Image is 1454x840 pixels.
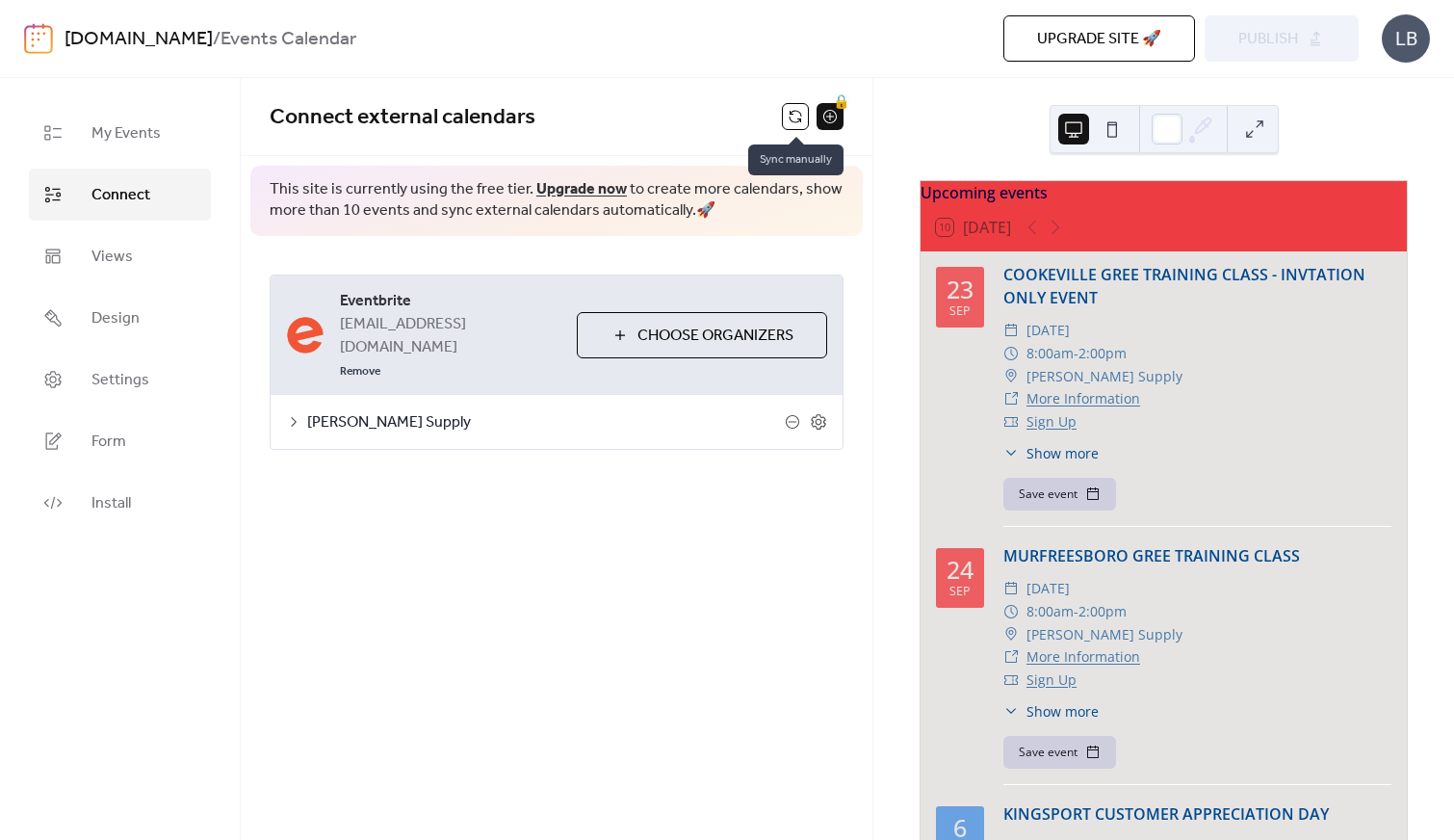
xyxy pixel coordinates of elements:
div: Upcoming events [921,181,1407,204]
span: [PERSON_NAME] Supply [307,411,785,434]
span: 8:00am [1026,342,1074,365]
span: [EMAIL_ADDRESS][DOMAIN_NAME] [340,313,561,359]
span: Show more [1026,701,1099,722]
a: Settings [29,354,211,406]
span: - [1074,600,1078,623]
span: My Events [91,122,161,145]
b: Events Calendar [221,21,356,58]
a: Design [29,292,211,344]
span: [PERSON_NAME] Supply [1026,365,1182,388]
span: Install [91,492,131,515]
span: Design [91,307,140,330]
div: Sep [949,586,971,598]
div: ​ [1003,669,1019,692]
span: Show more [1026,443,1099,463]
a: More Information [1026,389,1140,407]
b: / [213,21,221,58]
span: Connect [91,184,150,207]
img: logo [24,23,53,54]
span: This site is currently using the free tier. to create more calendars, show more than 10 events an... [270,179,844,223]
span: Settings [91,369,149,392]
a: Connect [29,169,211,221]
a: My Events [29,107,211,159]
a: Sign Up [1026,412,1077,431]
img: eventbrite [286,316,325,354]
a: More Information [1026,647,1140,666]
div: ​ [1003,365,1019,388]
div: ​ [1003,342,1019,365]
div: ​ [1003,600,1019,623]
span: [DATE] [1026,577,1070,600]
div: 24 [947,558,974,582]
div: ​ [1003,623,1019,646]
div: Sep [949,305,971,318]
span: Choose Organizers [637,325,793,348]
span: Form [91,431,126,454]
span: 8:00am [1026,600,1074,623]
div: ​ [1003,387,1019,410]
div: 23 [947,277,974,302]
a: Form [29,415,211,467]
a: Sign Up [1026,670,1077,689]
a: MURFREESBORO GREE TRAINING CLASS [1003,545,1300,566]
span: [PERSON_NAME] Supply [1026,623,1182,646]
span: Views [91,246,133,269]
a: Upgrade now [536,174,627,204]
button: ​Show more [1003,701,1099,722]
button: Upgrade site 🚀 [1003,15,1195,62]
a: Views [29,230,211,282]
button: Choose Organizers [577,312,827,358]
div: 6 [953,816,967,840]
div: KINGSPORT CUSTOMER APPRECIATION DAY [1003,802,1391,826]
div: ​ [1003,319,1019,342]
span: 2:00pm [1078,342,1127,365]
button: Save event [1003,736,1116,769]
div: ​ [1003,645,1019,669]
a: COOKEVILLE GREE TRAINING CLASS - INVTATION ONLY EVENT [1003,264,1365,308]
span: Sync manually [748,144,844,175]
button: ​Show more [1003,443,1099,463]
span: Remove [340,364,380,380]
span: [DATE] [1026,319,1070,342]
div: LB [1382,14,1430,63]
span: Upgrade site 🚀 [1037,28,1161,51]
div: ​ [1003,701,1019,722]
div: ​ [1003,577,1019,600]
span: 2:00pm [1078,600,1127,623]
span: Eventbrite [340,290,561,313]
div: ​ [1003,443,1019,463]
button: Save event [1003,478,1116,511]
a: [DOMAIN_NAME] [65,21,213,58]
div: ​ [1003,410,1019,433]
span: - [1074,342,1078,365]
span: Connect external calendars [270,96,535,139]
a: Install [29,477,211,529]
